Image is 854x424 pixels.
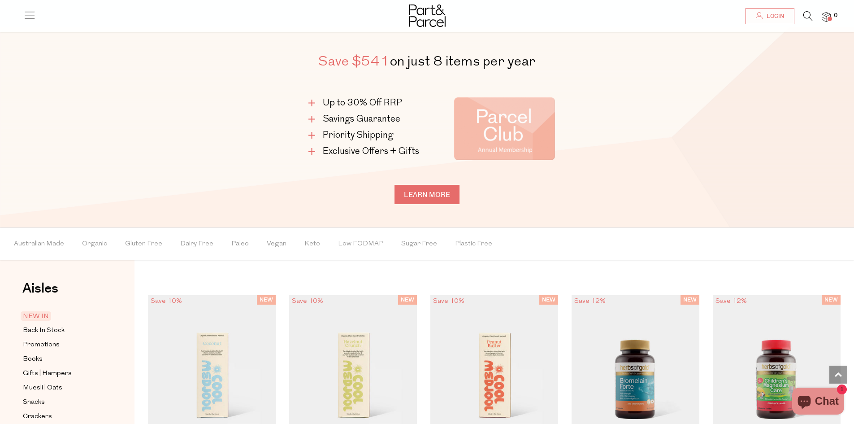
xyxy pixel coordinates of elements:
[308,113,423,126] li: Savings Guarantee
[21,311,51,321] span: NEW IN
[308,129,423,142] li: Priority Shipping
[764,13,784,20] span: Login
[746,8,794,24] a: Login
[572,295,608,307] div: Save 12%
[401,228,437,260] span: Sugar Free
[23,411,52,422] span: Crackers
[23,368,72,379] span: Gifts | Hampers
[822,12,831,22] a: 0
[257,295,276,305] span: NEW
[23,354,104,365] a: Books
[23,340,60,350] span: Promotions
[231,228,249,260] span: Paleo
[289,295,326,307] div: Save 10%
[304,228,320,260] span: Keto
[23,383,62,393] span: Muesli | Oats
[789,388,847,417] inbox-online-store-chat: Shopify online store chat
[822,295,841,305] span: NEW
[82,228,107,260] span: Organic
[455,228,492,260] span: Plastic Free
[308,145,423,158] li: Exclusive Offers + Gifts
[318,52,390,70] span: Save $541
[180,228,213,260] span: Dairy Free
[23,311,104,322] a: NEW IN
[22,282,58,304] a: Aisles
[23,325,104,336] a: Back In Stock
[713,295,750,307] div: Save 12%
[267,228,286,260] span: Vegan
[23,397,104,408] a: Snacks
[148,295,185,307] div: Save 10%
[23,368,104,379] a: Gifts | Hampers
[338,228,383,260] span: Low FODMAP
[22,279,58,298] span: Aisles
[23,325,65,336] span: Back In Stock
[539,295,558,305] span: NEW
[23,411,104,422] a: Crackers
[273,50,582,73] h2: on just 8 items per year
[23,354,43,365] span: Books
[430,295,467,307] div: Save 10%
[398,295,417,305] span: NEW
[14,228,64,260] span: Australian Made
[23,397,45,408] span: Snacks
[125,228,162,260] span: Gluten Free
[409,4,446,27] img: Part&Parcel
[681,295,699,305] span: NEW
[832,12,840,20] span: 0
[23,382,104,393] a: Muesli | Oats
[308,97,423,109] li: Up to 30% Off RRP
[394,185,460,204] a: Learn more
[23,339,104,350] a: Promotions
